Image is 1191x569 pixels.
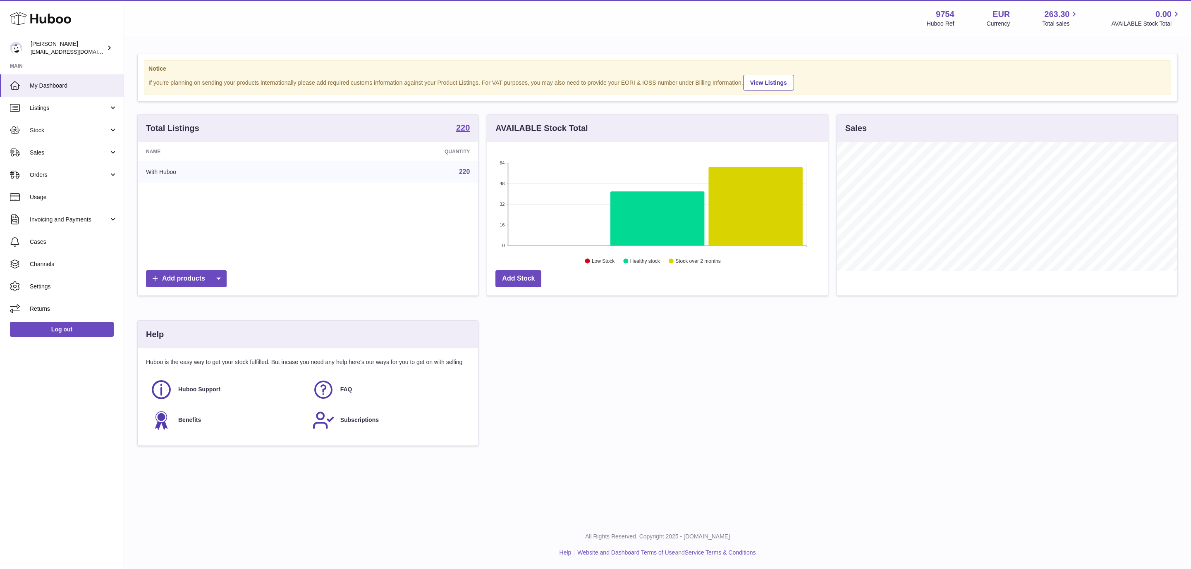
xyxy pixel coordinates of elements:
[1042,20,1079,28] span: Total sales
[30,193,117,201] span: Usage
[500,202,505,207] text: 32
[927,20,954,28] div: Huboo Ref
[148,65,1167,73] strong: Notice
[500,222,505,227] text: 16
[31,40,105,56] div: [PERSON_NAME]
[500,160,505,165] text: 64
[146,270,227,287] a: Add products
[1111,20,1181,28] span: AVAILABLE Stock Total
[845,123,867,134] h3: Sales
[146,358,470,366] p: Huboo is the easy way to get your stock fulfilled. But incase you need any help here's our ways f...
[630,258,660,264] text: Healthy stock
[992,9,1010,20] strong: EUR
[10,322,114,337] a: Log out
[30,171,109,179] span: Orders
[495,123,588,134] h3: AVAILABLE Stock Total
[500,181,505,186] text: 48
[138,161,317,183] td: With Huboo
[150,409,304,431] a: Benefits
[138,142,317,161] th: Name
[30,149,109,157] span: Sales
[150,379,304,401] a: Huboo Support
[178,416,201,424] span: Benefits
[30,238,117,246] span: Cases
[456,124,470,133] a: 220
[317,142,478,161] th: Quantity
[743,75,794,90] a: View Listings
[1155,9,1172,20] span: 0.00
[1042,9,1079,28] a: 263.30 Total sales
[10,42,22,54] img: info@fieldsluxury.london
[936,9,954,20] strong: 9754
[685,549,756,556] a: Service Terms & Conditions
[459,168,470,175] a: 220
[1044,9,1069,20] span: 263.30
[31,48,122,55] span: [EMAIL_ADDRESS][DOMAIN_NAME]
[502,243,505,248] text: 0
[30,216,109,224] span: Invoicing and Payments
[146,123,199,134] h3: Total Listings
[312,409,466,431] a: Subscriptions
[560,549,572,556] a: Help
[987,20,1010,28] div: Currency
[30,104,109,112] span: Listings
[592,258,615,264] text: Low Stock
[340,386,352,393] span: FAQ
[131,533,1184,540] p: All Rights Reserved. Copyright 2025 - [DOMAIN_NAME]
[456,124,470,132] strong: 220
[30,82,117,90] span: My Dashboard
[1111,9,1181,28] a: 0.00 AVAILABLE Stock Total
[30,283,117,290] span: Settings
[340,416,379,424] span: Subscriptions
[495,270,541,287] a: Add Stock
[178,386,220,393] span: Huboo Support
[30,126,109,134] span: Stock
[148,74,1167,90] div: If you're planning on sending your products internationally please add required customs informati...
[312,379,466,401] a: FAQ
[577,549,675,556] a: Website and Dashboard Terms of Use
[30,305,117,313] span: Returns
[676,258,721,264] text: Stock over 2 months
[574,549,756,557] li: and
[146,329,164,340] h3: Help
[30,260,117,268] span: Channels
